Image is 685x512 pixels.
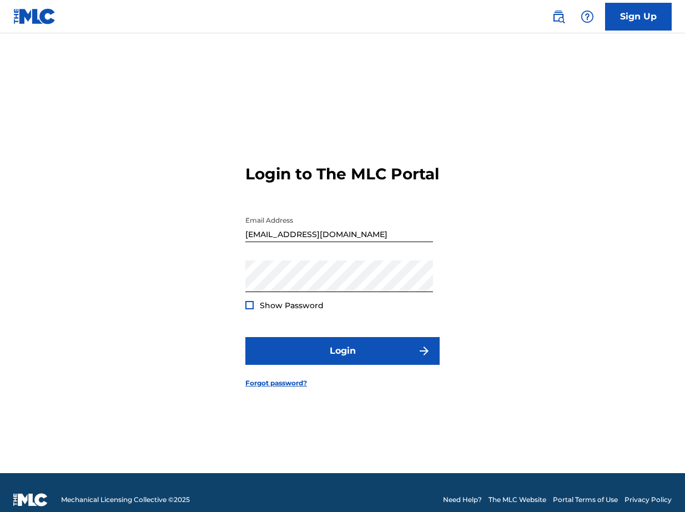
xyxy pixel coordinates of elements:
[245,164,439,184] h3: Login to The MLC Portal
[488,495,546,505] a: The MLC Website
[553,495,618,505] a: Portal Terms of Use
[624,495,672,505] a: Privacy Policy
[245,337,440,365] button: Login
[552,10,565,23] img: search
[581,10,594,23] img: help
[417,344,431,358] img: f7272a7cc735f4ea7f67.svg
[61,495,190,505] span: Mechanical Licensing Collective © 2025
[13,493,48,506] img: logo
[547,6,570,28] a: Public Search
[576,6,598,28] div: Help
[13,8,56,24] img: MLC Logo
[245,378,307,388] a: Forgot password?
[605,3,672,31] a: Sign Up
[443,495,482,505] a: Need Help?
[260,300,324,310] span: Show Password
